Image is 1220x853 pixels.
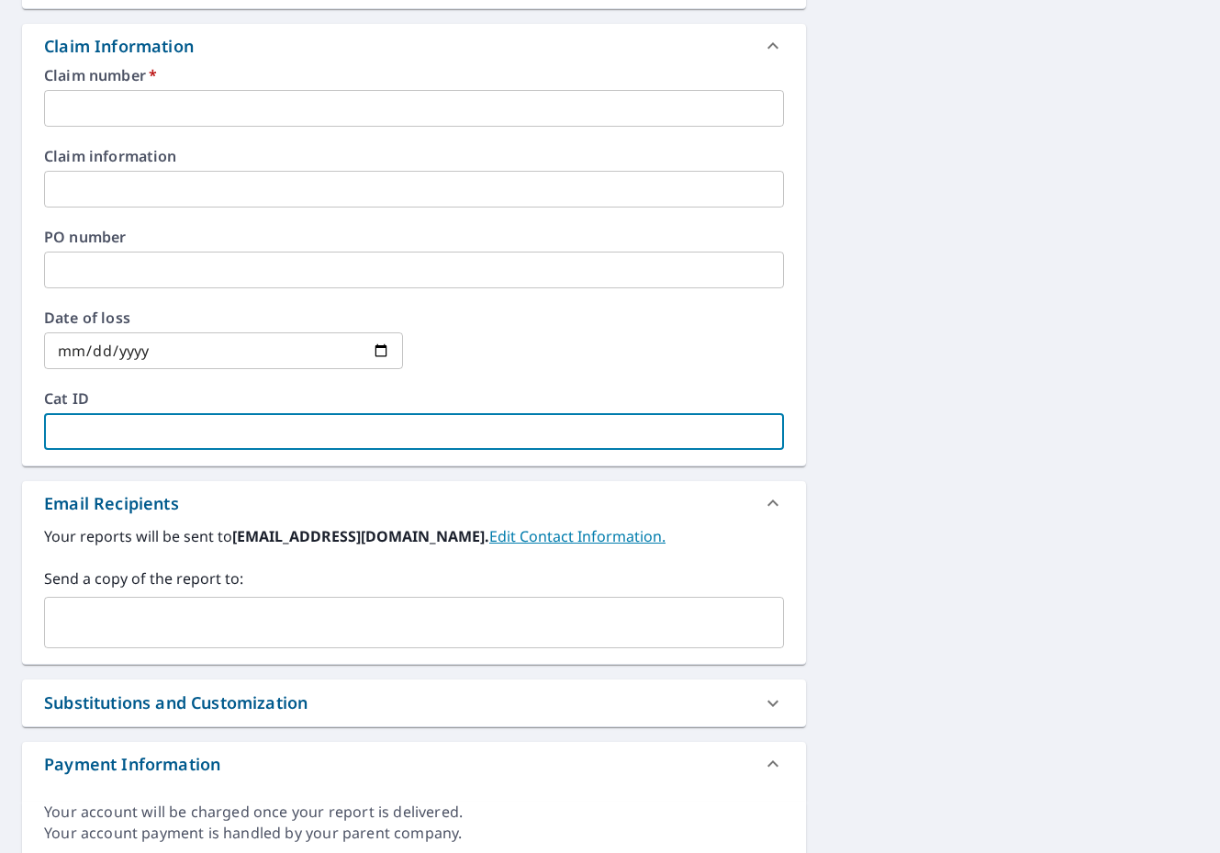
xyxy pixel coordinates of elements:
label: Date of loss [44,310,403,325]
div: Email Recipients [44,491,179,516]
b: [EMAIL_ADDRESS][DOMAIN_NAME]. [232,526,489,546]
label: PO number [44,230,784,244]
div: Claim Information [44,34,194,59]
div: Substitutions and Customization [44,690,308,715]
label: Claim number [44,68,784,83]
div: Your account will be charged once your report is delivered. [44,802,784,823]
div: Payment Information [44,752,220,777]
div: Email Recipients [22,481,806,525]
div: Payment Information [22,742,806,786]
div: Claim Information [22,24,806,68]
div: Your account payment is handled by your parent company. [44,823,784,844]
div: Substitutions and Customization [22,679,806,726]
a: EditContactInfo [489,526,666,546]
label: Send a copy of the report to: [44,567,784,589]
label: Cat ID [44,391,784,406]
label: Claim information [44,149,784,163]
label: Your reports will be sent to [44,525,784,547]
